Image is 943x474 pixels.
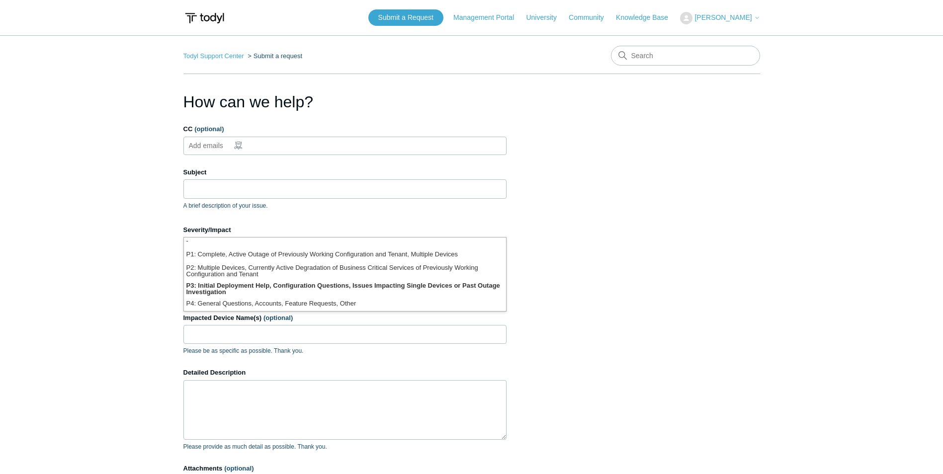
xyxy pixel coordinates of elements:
[185,138,244,153] input: Add emails
[184,235,506,248] li: -
[694,13,752,21] span: [PERSON_NAME]
[263,314,293,321] span: (optional)
[183,9,226,27] img: Todyl Support Center Help Center home page
[183,52,244,60] a: Todyl Support Center
[183,442,507,451] p: Please provide as much detail as possible. Thank you.
[183,167,507,177] label: Subject
[246,52,302,60] li: Submit a request
[183,346,507,355] p: Please be as specific as possible. Thank you.
[680,12,760,24] button: [PERSON_NAME]
[183,225,507,235] label: Severity/Impact
[569,12,614,23] a: Community
[183,464,507,474] label: Attachments
[453,12,524,23] a: Management Portal
[184,248,506,262] li: P1: Complete, Active Outage of Previously Working Configuration and Tenant, Multiple Devices
[183,313,507,323] label: Impacted Device Name(s)
[224,465,254,472] span: (optional)
[184,262,506,280] li: P2: Multiple Devices, Currently Active Degradation of Business Critical Services of Previously Wo...
[183,90,507,114] h1: How can we help?
[184,280,506,298] li: P3: Initial Deployment Help, Configuration Questions, Issues Impacting Single Devices or Past Out...
[368,9,443,26] a: Submit a Request
[184,298,506,311] li: P4: General Questions, Accounts, Feature Requests, Other
[611,46,760,66] input: Search
[183,124,507,134] label: CC
[616,12,678,23] a: Knowledge Base
[183,368,507,378] label: Detailed Description
[183,201,507,210] p: A brief description of your issue.
[526,12,566,23] a: University
[194,125,224,133] span: (optional)
[183,52,246,60] li: Todyl Support Center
